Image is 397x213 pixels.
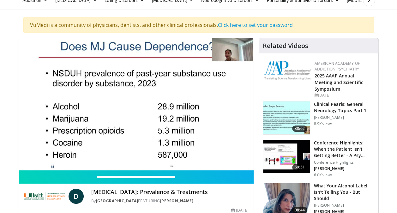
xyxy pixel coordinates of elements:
img: f7c290de-70ae-47e0-9ae1-04035161c232.png.150x105_q85_autocrop_double_scale_upscale_version-0.2.png [264,61,311,80]
div: By FEATURING [91,198,249,204]
h3: Conference Highlights: When the Patient Isn't Getting Better - A Psy… [314,140,375,159]
p: Conference Highlights [314,160,375,165]
video-js: Video Player [19,38,254,170]
p: 6.0K views [314,173,333,178]
p: [PERSON_NAME] [314,115,375,120]
img: 91ec4e47-6cc3-4d45-a77d-be3eb23d61cb.150x105_q85_crop-smart_upscale.jpg [263,101,310,134]
h4: Related Videos [263,42,308,50]
p: 8.9K views [314,121,333,126]
a: Click here to set your password [218,21,293,28]
a: [GEOGRAPHIC_DATA] [96,198,138,204]
div: [DATE] [315,93,373,98]
div: VuMedi is a community of physicians, dentists, and other clinical professionals. [23,17,374,33]
h3: What Your Alcohol Label Isn’t Telling You - But Should [314,183,375,202]
span: 38:02 [292,125,307,132]
a: 38:02 Clinical Pearls: General Neurology Topics Part 1 [PERSON_NAME] 8.9K views [263,101,375,135]
a: American Academy of Addiction Psychiatry [315,61,360,72]
a: [PERSON_NAME] [160,198,194,204]
a: 69:51 Conference Highlights: When the Patient Isn't Getting Better - A Psy… Conference Highlights... [263,140,375,178]
p: [PERSON_NAME] [314,203,375,208]
span: 69:51 [292,164,307,170]
p: [PERSON_NAME] [314,166,375,171]
h3: Clinical Pearls: General Neurology Topics Part 1 [314,101,375,114]
img: 4362ec9e-0993-4580-bfd4-8e18d57e1d49.150x105_q85_crop-smart_upscale.jpg [263,140,310,173]
img: University of Miami [24,189,66,204]
a: 2025 AAAP Annual Meeting and Scientific Symposium [315,73,363,92]
h4: [MEDICAL_DATA]: Prevalence & Treatments [91,189,249,196]
a: D [69,189,84,204]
